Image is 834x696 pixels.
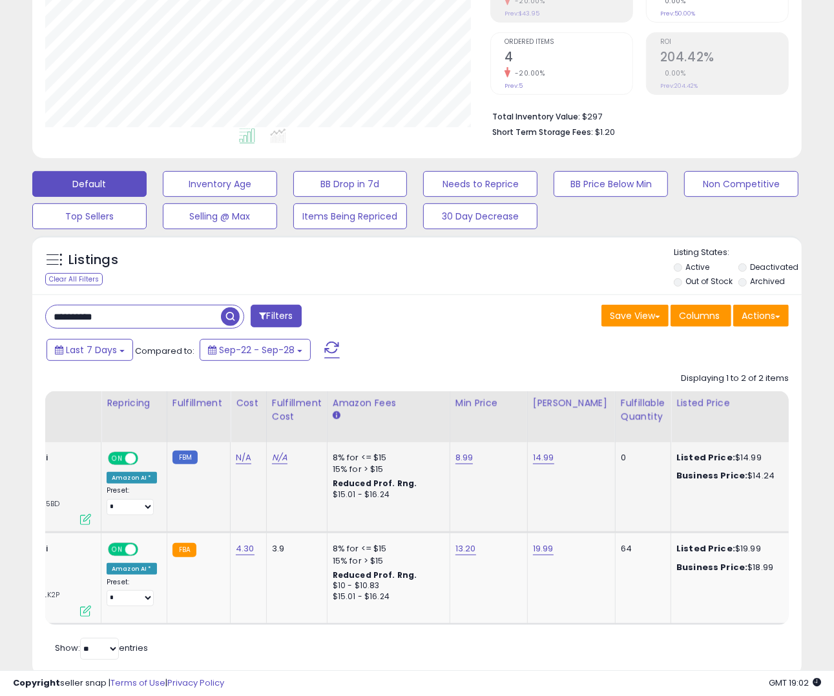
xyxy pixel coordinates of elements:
p: Listing States: [674,247,802,259]
b: Listed Price: [676,451,735,464]
div: [PERSON_NAME] [533,396,610,410]
button: Top Sellers [32,203,147,229]
div: Fulfillment [172,396,225,410]
span: ON [109,453,125,464]
div: Amazon AI * [107,563,157,575]
a: N/A [236,451,251,464]
div: $18.99 [676,562,784,573]
label: Out of Stock [685,276,733,287]
small: FBA [172,543,196,557]
div: seller snap | | [13,677,224,690]
div: $14.24 [676,470,784,482]
button: Non Competitive [684,171,798,197]
a: Terms of Use [110,677,165,689]
button: Default [32,171,147,197]
span: ON [109,544,125,555]
span: Sep-22 - Sep-28 [219,343,295,356]
div: 3.9 [272,543,317,555]
div: 64 [621,543,661,555]
a: N/A [272,451,287,464]
div: Repricing [107,396,162,410]
label: Archived [750,276,785,287]
small: Prev: 50.00% [660,10,695,17]
div: $19.99 [676,543,784,555]
span: Show: entries [55,642,148,654]
b: Business Price: [676,561,747,573]
b: Reduced Prof. Rng. [333,569,417,580]
li: $297 [492,108,779,123]
span: OFF [136,544,157,555]
div: $15.01 - $16.24 [333,489,440,500]
div: Listed Price [676,396,788,410]
span: Last 7 Days [66,343,117,356]
button: Selling @ Max [163,203,277,229]
label: Active [685,261,709,272]
div: 15% for > $15 [333,464,440,475]
a: 13.20 [455,542,476,555]
label: Deactivated [750,261,798,272]
b: Business Price: [676,469,747,482]
b: Listed Price: [676,542,735,555]
button: BB Price Below Min [554,171,668,197]
a: 4.30 [236,542,255,555]
div: Displaying 1 to 2 of 2 items [681,373,789,385]
a: 8.99 [455,451,474,464]
button: Items Being Repriced [293,203,408,229]
button: Columns [671,305,731,327]
b: Short Term Storage Fees: [492,127,593,138]
strong: Copyright [13,677,60,689]
h5: Listings [68,251,118,269]
span: $1.20 [595,126,615,138]
button: Needs to Reprice [423,171,537,197]
button: Last 7 Days [47,339,133,361]
div: 8% for <= $15 [333,452,440,464]
button: Sep-22 - Sep-28 [200,339,311,361]
small: Amazon Fees. [333,410,340,422]
button: 30 Day Decrease [423,203,537,229]
span: Columns [679,309,720,322]
button: Actions [733,305,789,327]
div: Amazon Fees [333,396,444,410]
span: 2025-10-6 19:02 GMT [769,677,821,689]
small: 0.00% [660,68,686,78]
div: Fulfillment Cost [272,396,322,424]
span: OFF [136,453,157,464]
div: Min Price [455,396,522,410]
div: Preset: [107,578,157,607]
div: $14.99 [676,452,784,464]
div: $10 - $10.83 [333,580,440,591]
small: Prev: 204.42% [660,82,698,90]
h2: 204.42% [660,50,788,67]
div: $15.01 - $16.24 [333,591,440,602]
div: Amazon AI * [107,472,157,484]
a: 19.99 [533,542,554,555]
small: Prev: $43.95 [505,10,539,17]
small: FBM [172,451,198,464]
div: Preset: [107,486,157,515]
div: Fulfillable Quantity [621,396,665,424]
h2: 4 [505,50,632,67]
a: Privacy Policy [167,677,224,689]
b: Total Inventory Value: [492,111,580,122]
button: BB Drop in 7d [293,171,408,197]
span: ROI [660,39,788,46]
b: Reduced Prof. Rng. [333,478,417,489]
a: 14.99 [533,451,554,464]
small: Prev: 5 [505,82,523,90]
div: Clear All Filters [45,273,103,285]
button: Save View [601,305,669,327]
div: 0 [621,452,661,464]
div: 8% for <= $15 [333,543,440,555]
small: -20.00% [510,68,545,78]
button: Filters [251,305,301,327]
span: Ordered Items [505,39,632,46]
div: 15% for > $15 [333,555,440,567]
div: Cost [236,396,261,410]
span: Compared to: [135,345,194,357]
button: Inventory Age [163,171,277,197]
